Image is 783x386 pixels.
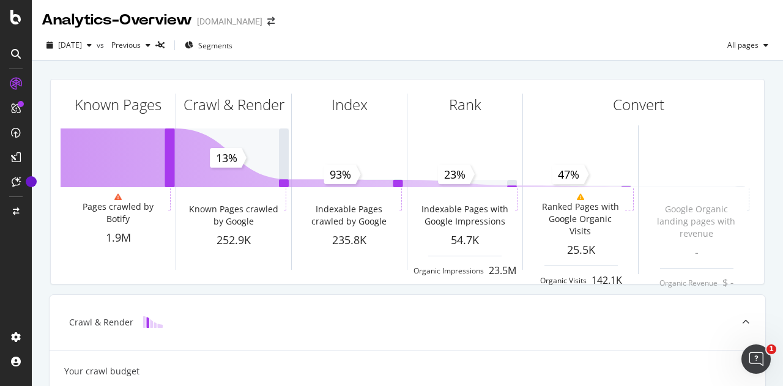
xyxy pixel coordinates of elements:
div: Your crawl budget [64,365,139,377]
div: Analytics - Overview [42,10,192,31]
div: Organic Impressions [414,265,484,276]
div: 235.8K [292,232,407,248]
div: 54.7K [407,232,522,248]
div: 1.9M [61,230,176,246]
div: Crawl & Render [69,316,133,328]
div: Pages crawled by Botify [70,201,166,225]
div: Index [332,94,368,115]
span: 2025 Sep. 10th [58,40,82,50]
button: Previous [106,35,155,55]
div: Crawl & Render [184,94,284,115]
div: Indexable Pages crawled by Google [301,203,397,228]
div: 23.5M [489,264,516,278]
div: [DOMAIN_NAME] [197,15,262,28]
span: Segments [198,40,232,51]
span: Previous [106,40,141,50]
button: Segments [180,35,237,55]
div: Known Pages crawled by Google [185,203,281,228]
img: block-icon [143,316,163,328]
div: Tooltip anchor [26,176,37,187]
button: [DATE] [42,35,97,55]
span: vs [97,40,106,50]
div: Rank [449,94,481,115]
button: All pages [722,35,773,55]
div: arrow-right-arrow-left [267,17,275,26]
div: Indexable Pages with Google Impressions [417,203,513,228]
iframe: Intercom live chat [741,344,771,374]
span: 1 [766,344,776,354]
div: 252.9K [176,232,291,248]
div: Known Pages [75,94,161,115]
span: All pages [722,40,759,50]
